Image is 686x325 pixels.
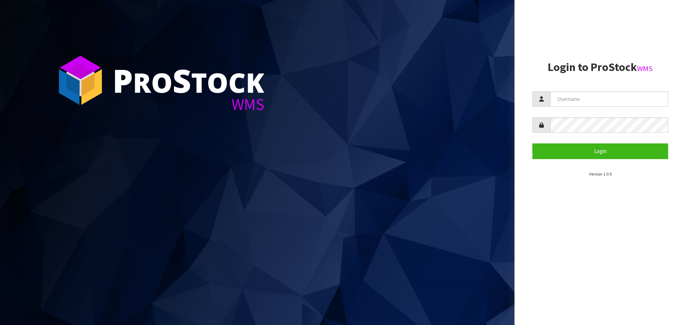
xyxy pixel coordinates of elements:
[54,54,107,107] img: ProStock Cube
[532,143,668,159] button: Login
[113,96,264,112] div: WMS
[113,59,133,102] span: P
[550,91,668,107] input: Username
[173,59,191,102] span: S
[637,64,653,73] small: WMS
[589,171,612,177] small: Version 1.0.0
[532,61,668,73] h2: Login to ProStock
[113,64,264,96] div: ro tock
